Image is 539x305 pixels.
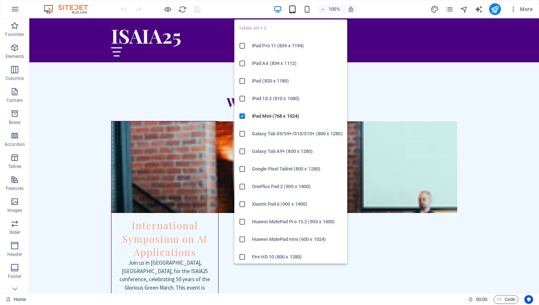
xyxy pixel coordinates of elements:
i: Reload page [178,5,187,14]
h6: iPad Air (834 x 1112) [252,59,343,68]
h6: Xiaomi Pad 6 (900 x 1400) [252,200,343,209]
button: Click here to leave preview mode and continue editing [163,5,172,14]
h6: iPad Pro 11 (834 x 1194) [252,41,343,50]
i: Navigator [460,5,468,14]
h6: OnePlus Pad 2 (900 x 1400) [252,182,343,191]
p: Boxes [9,120,21,125]
h6: Google Pixel Tablet (800 x 1280) [252,165,343,173]
h6: Galaxy Tab A9+ (800 x 1280) [252,147,343,156]
p: Header [7,251,22,257]
button: pages [445,5,454,14]
i: Pages (Ctrl+Alt+S) [445,5,454,14]
span: More [510,5,533,13]
i: AI Writer [474,5,483,14]
button: text_generator [474,5,483,14]
i: Publish [491,5,499,14]
p: Tables [8,163,21,169]
h6: iPad Mini (768 x 1024) [252,112,343,121]
p: Elements [5,54,24,59]
a: Click to cancel selection. Double-click to open Pages [6,295,26,304]
h6: iPad 10.2 (810 x 1080) [252,94,343,103]
h6: Huawei MatePad Pro 13.2 (900 x 1400) [252,217,343,226]
h6: Huawei MatePad mini (600 x 1024) [252,235,343,244]
p: Features [6,185,23,191]
button: Code [494,295,518,304]
button: publish [489,3,501,15]
i: Design (Ctrl+Alt+Y) [430,5,439,14]
button: 100% [318,5,344,14]
h6: Fire HD 10 (800 x 1280) [252,253,343,261]
span: 00 00 [476,295,487,304]
h6: 100% [329,5,340,14]
h6: Galaxy Tab S9/S9+/S10/S10+ (800 x 1280) [252,129,343,138]
p: Accordion [4,142,25,147]
img: Editor Logo [42,5,97,14]
p: Slider [9,229,21,235]
button: reload [178,5,187,14]
h6: iPad (820 x 1180) [252,77,343,85]
span: : [481,297,482,302]
button: design [430,5,439,14]
p: Footer [8,273,21,279]
span: Code [497,295,515,304]
button: navigator [460,5,469,14]
i: On resize automatically adjust zoom level to fit chosen device. [348,6,354,12]
p: Favorites [5,32,24,37]
p: Columns [5,76,24,81]
button: More [507,3,536,15]
p: Images [7,207,22,213]
button: Usercentrics [524,295,533,304]
p: Content [7,98,23,103]
h6: Session time [468,295,488,304]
